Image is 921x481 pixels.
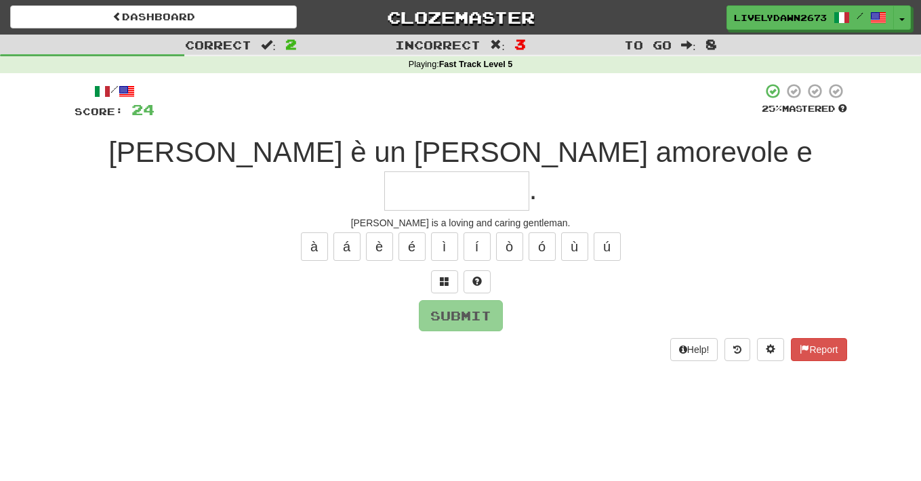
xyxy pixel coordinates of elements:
[398,232,426,261] button: é
[734,12,827,24] span: LivelyDawn2673
[681,39,696,51] span: :
[762,103,782,114] span: 25 %
[464,232,491,261] button: í
[301,232,328,261] button: à
[131,101,155,118] span: 24
[624,38,672,51] span: To go
[185,38,251,51] span: Correct
[366,232,393,261] button: è
[762,103,847,115] div: Mastered
[10,5,297,28] a: Dashboard
[529,232,556,261] button: ó
[419,300,503,331] button: Submit
[75,83,155,100] div: /
[317,5,604,29] a: Clozemaster
[464,270,491,293] button: Single letter hint - you only get 1 per sentence and score half the points! alt+h
[431,270,458,293] button: Switch sentence to multiple choice alt+p
[285,36,297,52] span: 2
[726,5,894,30] a: LivelyDawn2673 /
[561,232,588,261] button: ù
[431,232,458,261] button: ì
[705,36,717,52] span: 8
[857,11,863,20] span: /
[496,232,523,261] button: ò
[439,60,513,69] strong: Fast Track Level 5
[594,232,621,261] button: ú
[333,232,361,261] button: á
[724,338,750,361] button: Round history (alt+y)
[108,136,813,168] span: [PERSON_NAME] è un [PERSON_NAME] amorevole e
[395,38,480,51] span: Incorrect
[75,216,847,230] div: [PERSON_NAME] is a loving and caring gentleman.
[490,39,505,51] span: :
[261,39,276,51] span: :
[791,338,846,361] button: Report
[670,338,718,361] button: Help!
[75,106,123,117] span: Score:
[514,36,526,52] span: 3
[529,173,537,205] span: .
